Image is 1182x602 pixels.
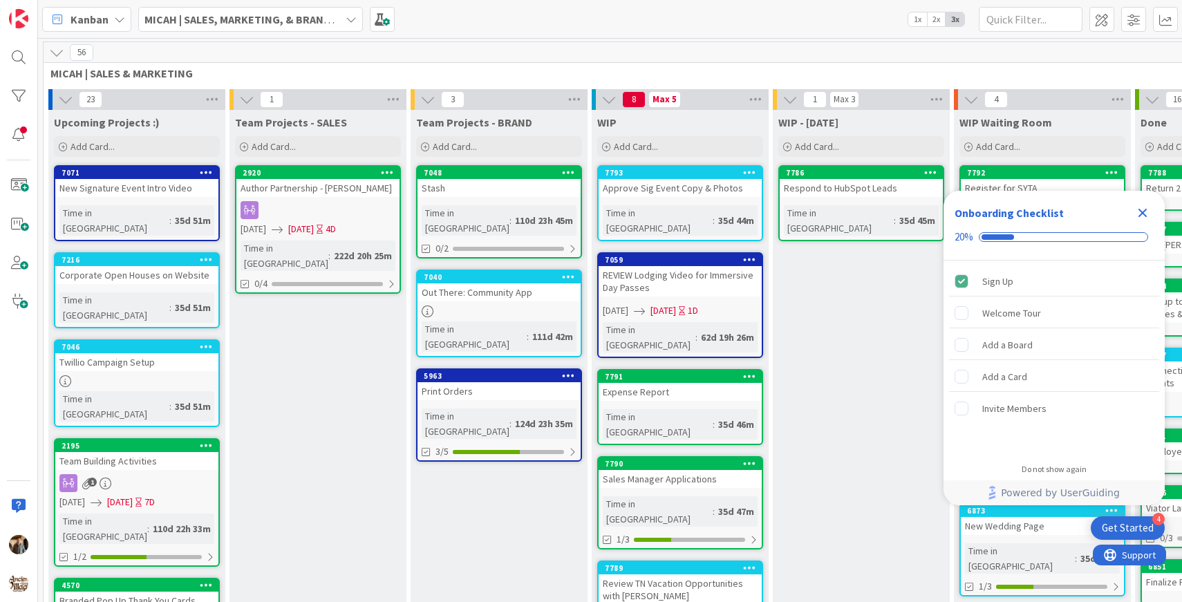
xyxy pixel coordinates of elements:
span: [DATE] [288,222,314,236]
div: 4570 [55,579,218,592]
img: avatar [9,574,28,593]
span: 1 [260,91,283,108]
a: Powered by UserGuiding [950,480,1158,505]
div: Sign Up [982,273,1013,290]
div: Welcome Tour [982,305,1041,321]
div: 1D [688,303,698,318]
span: 1/2 [73,549,86,564]
div: Time in [GEOGRAPHIC_DATA] [241,241,328,271]
span: WIP - Today [778,115,838,129]
div: 5963Print Orders [418,370,581,400]
div: Checklist progress: 20% [955,231,1154,243]
a: 2195Team Building Activities[DATE][DATE]7DTime in [GEOGRAPHIC_DATA]:110d 22h 33m1/2 [54,438,220,567]
span: : [147,521,149,536]
div: Invite Members [982,400,1047,417]
span: : [527,329,529,344]
span: 1 [803,91,827,108]
div: 7D [144,495,155,509]
div: 7071New Signature Event Intro Video [55,167,218,197]
div: Get Started [1102,521,1154,535]
div: 2195 [55,440,218,452]
div: Twillio Campaign Setup [55,353,218,371]
span: [DATE] [603,303,628,318]
span: 56 [70,44,93,61]
div: Register for SYTA [961,179,1124,197]
div: 35d 51m [1077,551,1120,566]
span: WIP [597,115,617,129]
a: 5963Print OrdersTime in [GEOGRAPHIC_DATA]:124d 23h 35m3/5 [416,368,582,462]
div: Checklist items [944,261,1165,455]
span: 2x [927,12,946,26]
span: Team Projects - BRAND [416,115,532,129]
div: 7048Stash [418,167,581,197]
div: Time in [GEOGRAPHIC_DATA] [59,292,169,323]
div: 62d 19h 26m [697,330,758,345]
div: 4 [1152,513,1165,525]
span: 3/5 [435,444,449,459]
div: Max 5 [653,96,677,103]
div: New Wedding Page [961,517,1124,535]
div: 7216Corporate Open Houses on Website [55,254,218,284]
span: Powered by UserGuiding [1001,485,1120,501]
img: MS [9,535,28,554]
div: Time in [GEOGRAPHIC_DATA] [784,205,894,236]
a: 7792Register for SYTATime in [GEOGRAPHIC_DATA]:34d 6h 26m [959,165,1125,241]
div: 7791Expense Report [599,370,762,401]
span: Kanban [71,11,109,28]
div: 4D [326,222,336,236]
a: 7786Respond to HubSpot LeadsTime in [GEOGRAPHIC_DATA]:35d 45m [778,165,944,241]
div: 7046Twillio Campaign Setup [55,341,218,371]
div: 35d 44m [715,213,758,228]
div: 35d 47m [715,504,758,519]
div: 7789 [599,562,762,574]
span: Done [1141,115,1167,129]
div: Time in [GEOGRAPHIC_DATA] [965,543,1075,574]
div: Close Checklist [1132,202,1154,224]
div: 7040 [424,272,581,282]
div: 2195Team Building Activities [55,440,218,470]
div: 7059REVIEW Lodging Video for Immersive Day Passes [599,254,762,297]
span: Add Card... [71,140,115,153]
a: 7071New Signature Event Intro VideoTime in [GEOGRAPHIC_DATA]:35d 51m [54,165,220,241]
span: 1 [88,478,97,487]
div: Time in [GEOGRAPHIC_DATA] [603,322,695,352]
span: : [713,213,715,228]
span: [DATE] [59,495,85,509]
div: 35d 46m [715,417,758,432]
div: Do not show again [1022,464,1087,475]
div: Footer [944,480,1165,505]
div: Approve Sig Event Copy & Photos [599,179,762,197]
span: 3 [441,91,465,108]
span: Add Card... [795,140,839,153]
a: 7790Sales Manager ApplicationsTime in [GEOGRAPHIC_DATA]:35d 47m1/3 [597,456,763,549]
div: 110d 22h 33m [149,521,214,536]
div: 2920 [236,167,400,179]
span: : [169,399,171,414]
div: 7793 [599,167,762,179]
span: : [1075,551,1077,566]
div: 7046 [55,341,218,353]
div: 7786 [786,168,943,178]
div: 7790 [605,459,762,469]
span: Add Card... [252,140,296,153]
div: 7216 [55,254,218,266]
span: 3x [946,12,964,26]
div: 7789 [605,563,762,573]
span: 1/3 [979,579,992,594]
span: 23 [79,91,102,108]
div: 7071 [55,167,218,179]
span: : [328,248,330,263]
div: 7040 [418,271,581,283]
div: 6873 [967,506,1124,516]
span: Upcoming Projects :) [54,115,160,129]
div: Time in [GEOGRAPHIC_DATA] [59,391,169,422]
div: 7046 [62,342,218,352]
input: Quick Filter... [979,7,1082,32]
span: Add Card... [614,140,658,153]
div: 7790Sales Manager Applications [599,458,762,488]
div: 5963 [424,371,581,381]
span: : [894,213,896,228]
div: 7790 [599,458,762,470]
div: 4570 [62,581,218,590]
a: 6873New Wedding PageTime in [GEOGRAPHIC_DATA]:35d 51m1/3 [959,503,1125,596]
